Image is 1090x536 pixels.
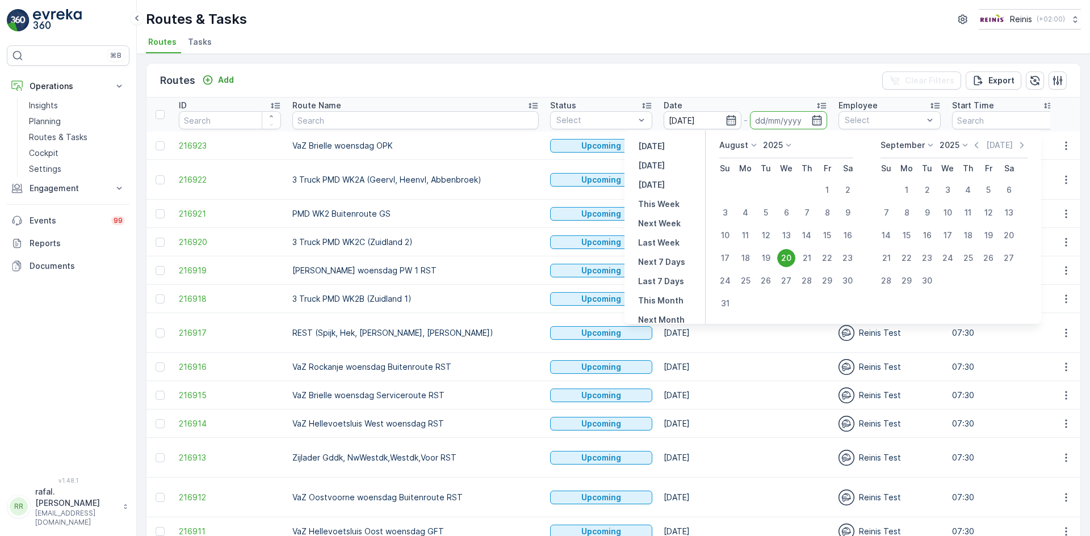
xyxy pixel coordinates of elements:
div: 4 [736,204,754,222]
div: 5 [979,181,997,199]
div: 22 [898,249,916,267]
td: REST (Spijk, Hek, [PERSON_NAME], [PERSON_NAME]) [287,313,544,353]
div: Toggle Row Selected [156,493,165,502]
span: 216921 [179,208,281,220]
p: 2025 [763,140,783,151]
div: Reinis Test [839,359,941,375]
td: VaZ Brielle woensdag Serviceroute RST [287,381,544,410]
span: 216917 [179,327,281,339]
div: Reinis Test [839,489,941,505]
th: Monday [896,158,917,179]
p: Status [550,100,576,111]
p: Events [30,215,104,226]
div: 21 [798,249,816,267]
div: Toggle Row Selected [156,391,165,400]
div: Reinis Test [839,387,941,403]
div: Toggle Row Selected [156,419,165,428]
div: 3 [716,204,734,222]
img: logo [7,9,30,32]
div: Toggle Row Selected [156,362,165,372]
p: Settings [29,163,61,175]
th: Sunday [876,158,896,179]
div: Toggle Row Selected [156,266,165,275]
button: Yesterday [634,140,669,153]
p: ( +02:00 ) [1037,15,1065,24]
img: svg%3e [839,359,854,375]
p: Last Week [638,237,680,248]
td: 07:30 [946,410,1060,438]
a: 216920 [179,237,281,248]
p: Clear Filters [905,75,954,86]
th: Wednesday [937,158,958,179]
div: 19 [757,249,775,267]
p: Upcoming [581,208,621,220]
div: Reinis Test [839,416,941,432]
p: Employee [839,100,878,111]
span: Routes [148,36,177,48]
div: Toggle Row Selected [156,453,165,462]
div: 15 [898,226,916,244]
a: Events99 [7,209,129,232]
p: ⌘B [110,51,121,60]
button: Add [198,73,238,87]
button: Last Week [634,236,684,250]
p: Upcoming [581,492,621,503]
p: Next Week [638,218,681,229]
p: Upcoming [581,361,621,373]
button: Upcoming [550,491,652,504]
div: 29 [818,272,836,290]
p: Reports [30,238,125,249]
p: [DATE] [638,160,665,171]
div: 7 [798,204,816,222]
div: 11 [959,204,977,222]
td: [DATE] [658,313,833,353]
a: 216923 [179,140,281,151]
div: 7 [877,204,895,222]
p: [DATE] [638,141,665,152]
div: 1 [818,181,836,199]
td: 3 Truck PMD WK2C (Zuidland 2) [287,228,544,256]
p: [EMAIL_ADDRESS][DOMAIN_NAME] [35,509,117,527]
div: 1 [898,181,916,199]
p: This Week [638,199,680,210]
div: Toggle Row Selected [156,238,165,247]
input: Search [952,111,1054,129]
div: 27 [777,272,795,290]
button: Upcoming [550,235,652,249]
p: [DATE] [638,179,665,191]
a: 216919 [179,265,281,276]
th: Thursday [958,158,978,179]
span: Tasks [188,36,212,48]
p: Cockpit [29,147,58,159]
p: Export [988,75,1014,86]
div: 17 [716,249,734,267]
img: logo_light-DOdMpM7g.png [33,9,82,32]
button: Upcoming [550,360,652,374]
div: Reinis Test [839,325,941,341]
div: 18 [736,249,754,267]
p: Select [845,115,923,126]
div: 19 [979,226,997,244]
a: Settings [24,161,129,177]
div: 12 [757,226,775,244]
p: Add [218,74,234,86]
p: 2025 [940,140,959,151]
p: August [719,140,748,151]
p: Planning [29,116,61,127]
p: Reinis [1010,14,1032,25]
img: svg%3e [839,325,854,341]
p: Upcoming [581,327,621,339]
button: Upcoming [550,326,652,340]
div: 28 [877,272,895,290]
p: Next Month [638,314,685,326]
p: Upcoming [581,237,621,248]
td: VaZ Oostvoorne woensdag Buitenroute RST [287,478,544,517]
input: dd/mm/yyyy [664,111,741,129]
div: 10 [716,226,734,244]
td: [DATE] [658,410,833,438]
div: Toggle Row Selected [156,209,165,218]
th: Tuesday [917,158,937,179]
a: 216913 [179,452,281,463]
div: Toggle Row Selected [156,175,165,184]
button: Upcoming [550,389,652,402]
